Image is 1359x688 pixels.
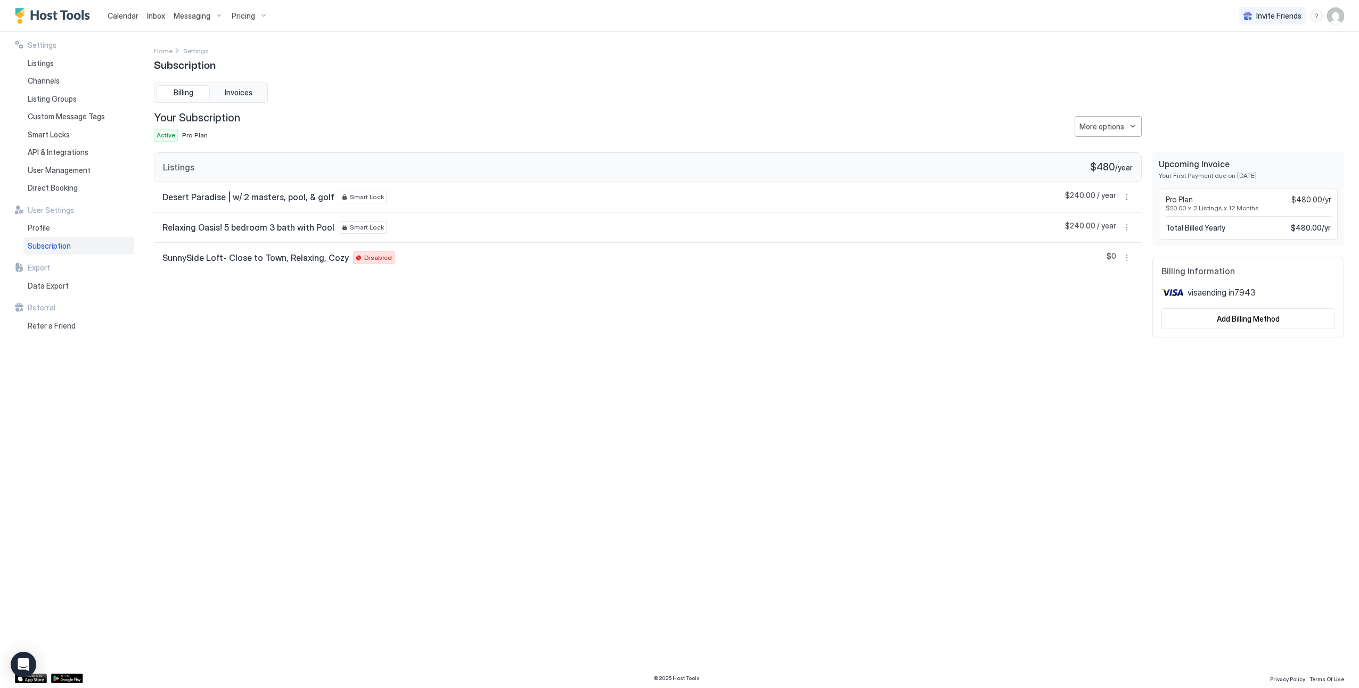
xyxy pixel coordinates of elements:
[23,72,134,90] a: Channels
[1256,11,1301,21] span: Invite Friends
[1270,673,1305,684] a: Privacy Policy
[154,45,173,56] div: Breadcrumb
[23,143,134,161] a: API & Integrations
[162,252,349,263] span: SunnySide Loft- Close to Town, Relaxing, Cozy
[28,281,69,291] span: Data Export
[163,162,194,173] span: Listings
[154,83,268,103] div: tab-group
[1166,195,1193,204] span: Pro Plan
[1161,285,1183,300] img: visa
[232,11,255,21] span: Pricing
[23,237,134,255] a: Subscription
[28,183,78,193] span: Direct Booking
[1079,121,1124,132] div: More options
[1166,204,1331,212] span: $20.00 x 2 Listings x 12 Months
[1188,287,1256,298] span: visa ending in 7943
[28,263,50,273] span: Export
[154,45,173,56] a: Home
[28,206,74,215] span: User Settings
[15,8,95,24] a: Host Tools Logo
[1310,10,1323,22] div: menu
[183,45,209,56] div: Breadcrumb
[162,222,334,233] span: Relaxing Oasis! 5 bedroom 3 bath with Pool
[28,59,54,68] span: Listings
[1120,191,1133,203] div: menu
[350,223,384,232] span: Smart Lock
[23,126,134,144] a: Smart Locks
[1217,313,1280,324] div: Add Billing Method
[23,108,134,126] a: Custom Message Tags
[1075,116,1142,137] button: More options
[23,54,134,72] a: Listings
[147,11,165,20] span: Inbox
[28,40,56,50] span: Settings
[1291,223,1331,233] span: $480.00 / yr
[1166,223,1225,233] span: Total Billed Yearly
[1120,251,1133,264] div: menu
[28,321,76,331] span: Refer a Friend
[28,76,60,86] span: Channels
[108,10,138,21] a: Calendar
[23,90,134,108] a: Listing Groups
[147,10,165,21] a: Inbox
[157,85,210,100] button: Billing
[1120,221,1133,234] div: menu
[28,112,105,121] span: Custom Message Tags
[154,56,216,72] span: Subscription
[1309,673,1344,684] a: Terms Of Use
[1270,676,1305,682] span: Privacy Policy
[364,253,392,263] span: Disabled
[28,94,77,104] span: Listing Groups
[28,130,70,140] span: Smart Locks
[108,11,138,20] span: Calendar
[23,219,134,237] a: Profile
[174,88,193,97] span: Billing
[182,131,208,139] span: Pro Plan
[212,85,265,100] button: Invoices
[1159,171,1338,179] span: Your First Payment due on [DATE]
[1120,251,1133,264] button: More options
[23,317,134,335] a: Refer a Friend
[1090,161,1115,174] span: $480
[1107,251,1116,264] span: $0
[1327,7,1344,24] div: User profile
[225,88,252,97] span: Invoices
[1120,221,1133,234] button: More options
[11,652,36,677] div: Open Intercom Messenger
[1120,191,1133,203] button: More options
[23,277,134,295] a: Data Export
[154,47,173,55] span: Home
[183,45,209,56] a: Settings
[157,130,175,140] span: Active
[23,179,134,197] a: Direct Booking
[28,223,50,233] span: Profile
[1065,221,1116,234] span: $240.00 / year
[350,192,384,202] span: Smart Lock
[174,11,210,21] span: Messaging
[23,161,134,179] a: User Management
[162,192,334,202] span: Desert Paradise | w/ 2 masters, pool, & golf
[1309,676,1344,682] span: Terms Of Use
[51,674,83,683] a: Google Play Store
[183,47,209,55] span: Settings
[28,166,91,175] span: User Management
[1065,191,1116,203] span: $240.00 / year
[28,148,88,157] span: API & Integrations
[1075,116,1142,137] div: menu
[1291,195,1331,204] span: $480.00/yr
[28,241,71,251] span: Subscription
[1161,266,1335,276] span: Billing Information
[1161,308,1335,329] button: Add Billing Method
[653,675,700,682] span: © 2025 Host Tools
[1159,159,1338,169] span: Upcoming Invoice
[154,111,240,125] span: Your Subscription
[28,303,55,313] span: Referral
[1115,163,1133,173] span: / year
[15,674,47,683] a: App Store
